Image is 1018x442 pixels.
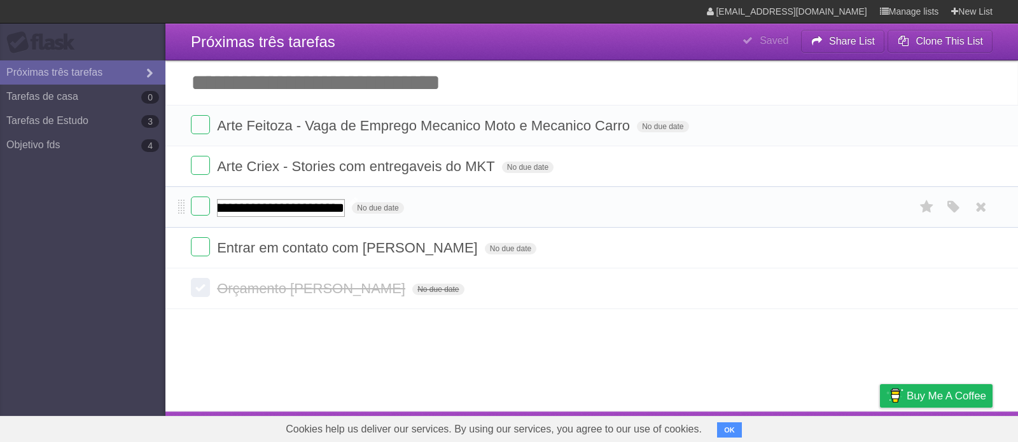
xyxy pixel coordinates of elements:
[217,240,481,256] span: Entrar em contato com [PERSON_NAME]
[191,237,210,256] label: Done
[485,243,536,254] span: No due date
[915,197,939,218] label: Star task
[863,415,896,439] a: Privacy
[637,121,688,132] span: No due date
[888,30,993,53] button: Clone This List
[141,139,159,152] b: 4
[191,278,210,297] label: Done
[191,197,210,216] label: Done
[753,415,804,439] a: Developers
[916,36,983,46] b: Clone This List
[6,31,83,54] div: Flask
[760,35,788,46] b: Saved
[717,422,742,438] button: OK
[141,91,159,104] b: 0
[801,30,885,53] button: Share List
[191,156,210,175] label: Done
[217,280,408,296] span: Orçamento [PERSON_NAME]
[412,284,464,295] span: No due date
[907,385,986,407] span: Buy me a coffee
[912,415,993,439] a: Suggest a feature
[820,415,848,439] a: Terms
[886,385,903,406] img: Buy me a coffee
[711,415,737,439] a: About
[829,36,875,46] b: Share List
[217,158,498,174] span: Arte Criex - Stories com entregaveis do MKT
[273,417,715,442] span: Cookies help us deliver our services. By using our services, you agree to our use of cookies.
[191,115,210,134] label: Done
[217,118,633,134] span: Arte Feitoza - Vaga de Emprego Mecanico Moto e Mecanico Carro
[880,384,993,408] a: Buy me a coffee
[191,33,335,50] span: Próximas três tarefas
[141,115,159,128] b: 3
[502,162,554,173] span: No due date
[352,202,403,214] span: No due date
